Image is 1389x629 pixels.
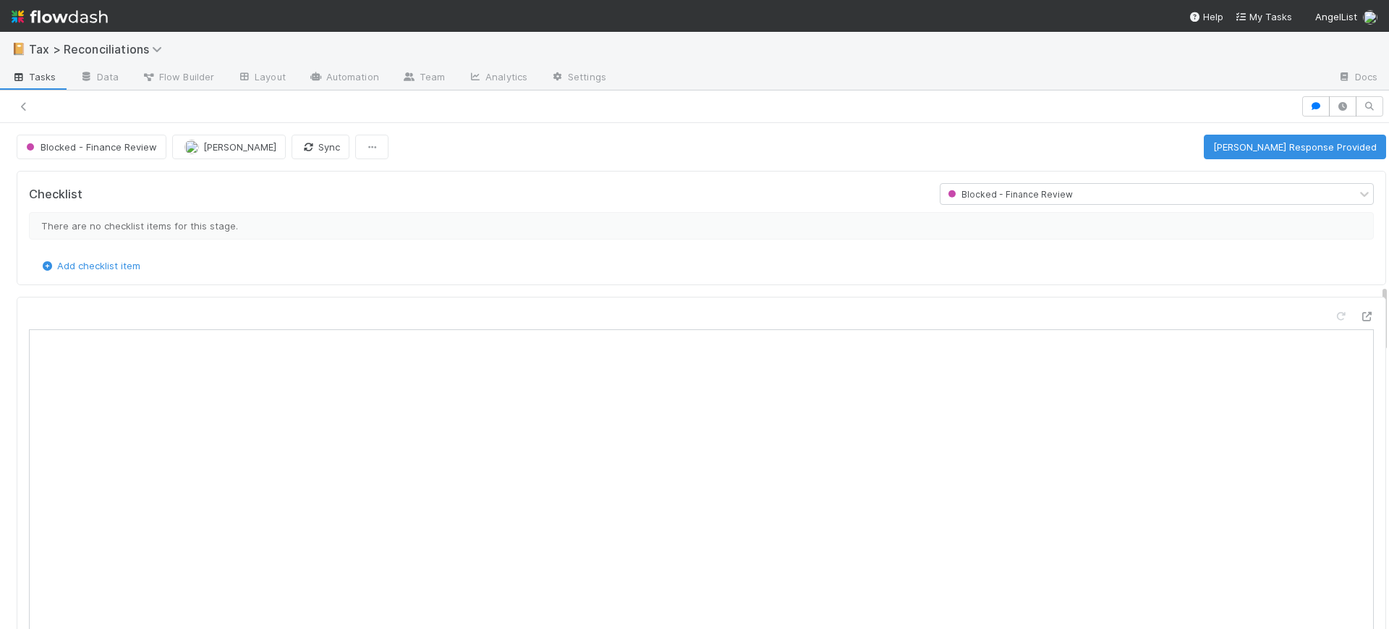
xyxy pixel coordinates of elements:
[12,69,56,84] span: Tasks
[391,67,456,90] a: Team
[1315,11,1357,22] span: AngelList
[1363,10,1377,25] img: avatar_fee1282a-8af6-4c79-b7c7-bf2cfad99775.png
[29,187,82,202] h5: Checklist
[1189,9,1223,24] div: Help
[292,135,349,159] button: Sync
[456,67,539,90] a: Analytics
[1235,11,1292,22] span: My Tasks
[130,67,226,90] a: Flow Builder
[945,189,1073,200] span: Blocked - Finance Review
[297,67,391,90] a: Automation
[12,43,26,55] span: 📔
[539,67,618,90] a: Settings
[29,42,169,56] span: Tax > Reconciliations
[1326,67,1389,90] a: Docs
[1204,135,1386,159] button: [PERSON_NAME] Response Provided
[1235,9,1292,24] a: My Tasks
[40,260,140,271] a: Add checklist item
[142,69,214,84] span: Flow Builder
[29,212,1374,240] div: There are no checklist items for this stage.
[68,67,130,90] a: Data
[12,4,108,29] img: logo-inverted-e16ddd16eac7371096b0.svg
[203,141,276,153] span: [PERSON_NAME]
[184,140,199,154] img: avatar_fee1282a-8af6-4c79-b7c7-bf2cfad99775.png
[226,67,297,90] a: Layout
[172,135,286,159] button: [PERSON_NAME]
